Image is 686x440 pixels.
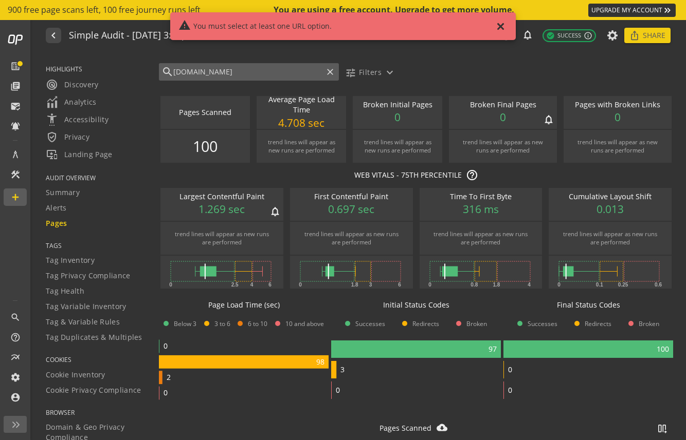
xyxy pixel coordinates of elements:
[10,312,21,322] mat-icon: search
[351,282,358,288] text: 1.8
[528,319,557,328] span: Successes
[174,319,196,328] span: Below 3
[10,392,21,403] mat-icon: account_circle
[508,365,512,374] text: 0
[597,202,624,217] span: 0.013
[46,370,105,380] span: Cookie Inventory
[46,408,146,417] span: BROWSER
[363,138,432,155] div: trend lines will appear as new runs are performed
[662,5,673,15] mat-icon: keyboard_double_arrow_right
[428,282,431,288] text: 0
[214,319,230,328] span: 3 to 6
[345,67,356,78] mat-icon: tune
[166,192,278,202] div: Largest Contentful Paint
[425,192,537,202] div: Time To First Byte
[47,29,58,42] mat-icon: navigate_before
[459,138,547,155] div: trend lines will appear as new runs are performed
[508,385,512,395] text: 0
[46,317,120,327] span: Tag & Variable Rules
[557,300,620,310] div: Final Status Codes
[569,100,666,110] div: Pages with Broken Links
[466,319,487,328] span: Broken
[615,110,621,125] span: 0
[46,355,146,364] span: COOKIES
[336,385,340,395] text: 0
[618,282,628,288] text: 0.25
[250,282,254,288] text: 4
[355,319,385,328] span: Successes
[231,282,239,288] text: 2.5
[46,332,142,342] span: Tag Duplicates & Multiples
[193,136,218,157] span: 100
[46,96,97,108] span: Analytics
[46,255,95,265] span: Tag Inventory
[46,131,89,143] span: Privacy
[299,282,302,288] text: 0
[164,341,168,351] text: 0
[554,192,666,202] div: Cumulative Layout Shift
[164,388,168,397] text: 0
[466,169,478,181] mat-icon: help_outline
[46,148,113,161] span: Landing Page
[358,100,437,110] div: Broken Initial Pages
[262,94,341,116] div: Average Page Load Time
[437,422,448,433] mat-icon: cloud_download_filled
[169,282,172,288] text: 0
[46,79,58,91] mat-icon: radar
[198,202,245,217] span: 1.269 sec
[495,21,508,33] mat-icon: close
[10,192,21,202] mat-icon: add
[46,271,131,281] span: Tag Privacy Compliance
[398,282,401,288] text: 6
[46,79,99,91] span: Discovery
[248,319,267,328] span: 6 to 10
[46,113,109,126] span: Accessibility
[412,319,439,328] span: Redirects
[546,31,581,40] span: Success
[10,149,21,160] mat-icon: architecture
[46,218,67,228] span: Pages
[585,319,611,328] span: Redirects
[489,344,497,354] text: 97
[430,230,532,246] div: trend lines will appear as new runs are performed
[268,282,272,288] text: 6
[8,4,201,16] span: 900 free page scans left, 100 free journey runs left
[657,344,669,354] text: 100
[46,385,141,395] span: Cookie Privacy Compliance
[46,148,58,161] mat-icon: important_devices
[10,372,21,382] mat-icon: settings
[10,121,21,131] mat-icon: notifications_active
[300,230,403,246] div: trend lines will appear as new runs are performed
[639,319,659,328] span: Broken
[384,66,396,79] mat-icon: expand_more
[171,230,273,246] div: trend lines will appear as new runs are performed
[46,174,146,182] span: AUDIT OVERVIEW
[10,169,21,180] mat-icon: construction
[46,187,80,198] span: Summary
[193,21,332,31] span: You must select at least one URL option.
[546,31,555,40] mat-icon: check_circle
[159,169,673,181] p: WEB VITALS - 75TH PERCENTILE
[340,365,345,374] text: 3
[324,67,336,77] mat-icon: close
[208,300,280,310] div: Page Load Time (sec)
[463,202,499,217] span: 316 ms
[269,206,280,216] mat-icon: notifications_none
[394,110,401,125] span: 0
[46,131,58,143] mat-icon: verified_user
[46,241,146,250] span: TAGS
[624,28,671,43] button: Share
[167,372,171,382] text: 2
[471,282,478,288] text: 0.8
[559,230,661,246] div: trend lines will appear as new runs are performed
[295,192,408,202] div: First Contentful Paint
[178,19,191,31] mat-icon: warning
[588,4,676,17] a: UPGRADE MY ACCOUNT
[557,282,561,288] text: 0
[10,101,21,111] mat-icon: mark_email_read
[285,319,324,328] span: 10 and above
[166,107,245,118] div: Pages Scanned
[454,100,552,110] div: Broken Final Pages
[528,282,531,288] text: 4
[596,282,603,288] text: 0.1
